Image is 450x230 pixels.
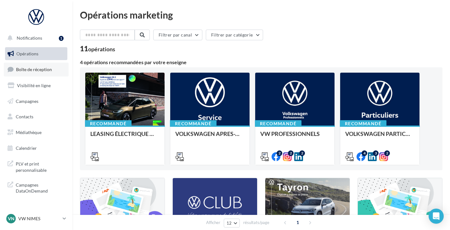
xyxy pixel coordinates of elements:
[16,145,37,151] span: Calendrier
[288,150,294,156] div: 2
[243,220,269,226] span: résultats/page
[373,150,379,156] div: 3
[277,150,282,156] div: 2
[16,98,38,104] span: Campagnes
[80,45,115,52] div: 11
[4,178,69,197] a: Campagnes DataOnDemand
[18,216,60,222] p: VW NIMES
[85,120,132,127] div: Recommandé
[59,36,64,41] div: 1
[5,213,67,225] a: VN VW NIMES
[255,120,301,127] div: Recommandé
[227,221,232,226] span: 12
[90,131,160,143] div: LEASING ÉLECTRIQUE 2025
[4,63,69,76] a: Boîte de réception
[429,209,444,224] div: Open Intercom Messenger
[16,130,42,135] span: Médiathèque
[16,114,33,119] span: Contacts
[362,150,367,156] div: 4
[4,157,69,176] a: PLV et print personnalisable
[17,83,51,88] span: Visibilité en ligne
[17,35,42,41] span: Notifications
[4,79,69,92] a: Visibilité en ligne
[175,131,245,143] div: VOLKSWAGEN APRES-VENTE
[80,60,442,65] div: 4 opérations recommandées par votre enseigne
[4,126,69,139] a: Médiathèque
[4,95,69,108] a: Campagnes
[293,217,303,227] span: 1
[4,31,66,45] button: Notifications 1
[4,47,69,60] a: Opérations
[260,131,329,143] div: VW PROFESSIONNELS
[299,150,305,156] div: 2
[16,51,38,56] span: Opérations
[170,120,217,127] div: Recommandé
[206,30,263,40] button: Filtrer par catégorie
[16,181,65,194] span: Campagnes DataOnDemand
[224,219,240,227] button: 12
[340,120,386,127] div: Recommandé
[4,142,69,155] a: Calendrier
[206,220,220,226] span: Afficher
[16,67,52,72] span: Boîte de réception
[8,216,14,222] span: VN
[4,110,69,123] a: Contacts
[345,131,414,143] div: VOLKSWAGEN PARTICULIER
[153,30,202,40] button: Filtrer par canal
[80,10,442,20] div: Opérations marketing
[88,46,115,52] div: opérations
[384,150,390,156] div: 2
[16,160,65,173] span: PLV et print personnalisable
